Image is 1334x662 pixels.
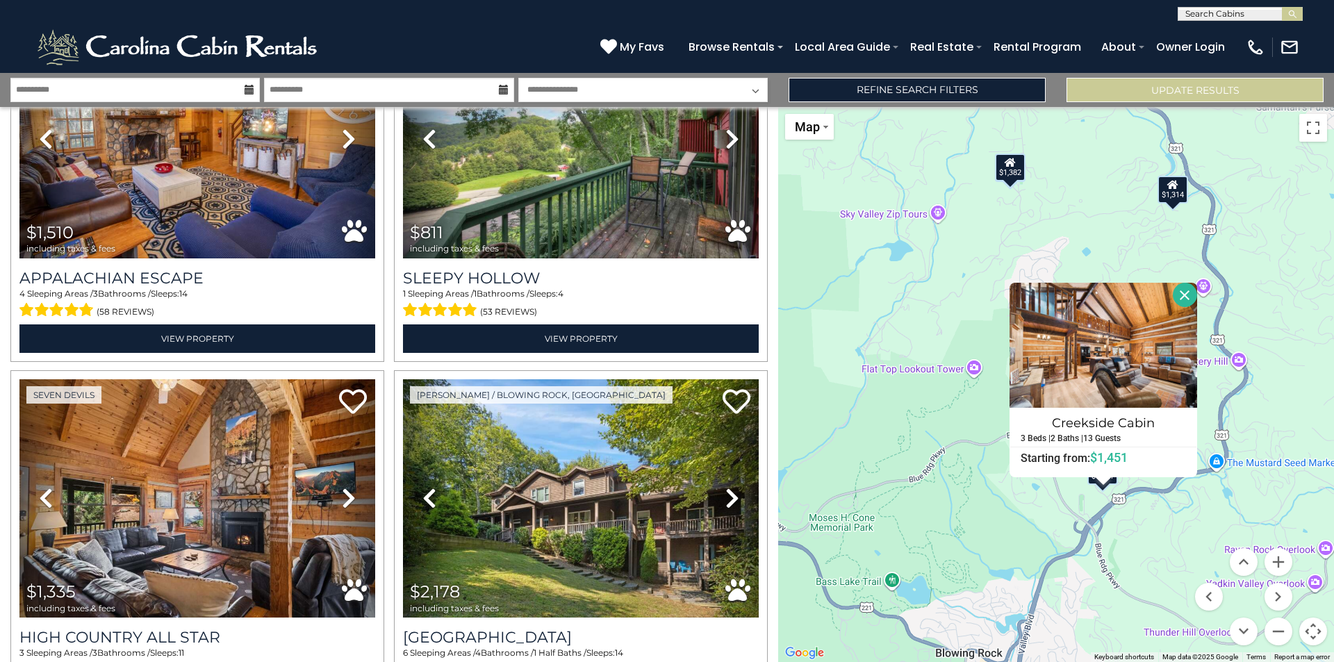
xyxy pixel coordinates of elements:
button: Move left [1195,583,1223,611]
span: including taxes & fees [26,604,115,613]
span: 14 [615,647,623,658]
span: including taxes & fees [410,244,499,253]
img: White-1-2.png [35,26,323,68]
button: Zoom out [1265,618,1292,645]
div: $1,726 [995,154,1026,181]
div: Sleeping Areas / Bathrooms / Sleeps: [19,288,375,321]
span: 6 [403,647,408,658]
a: Report a map error [1274,653,1330,661]
h3: Heavenly Manor [403,628,759,647]
h4: Creekside Cabin [1010,412,1196,434]
button: Move up [1230,548,1258,576]
button: Keyboard shortcuts [1094,652,1154,662]
h5: 13 Guests [1083,434,1121,443]
div: $1,314 [1158,175,1188,203]
span: including taxes & fees [26,244,115,253]
span: $1,451 [1090,450,1128,465]
a: Browse Rentals [682,35,782,59]
span: $1,335 [26,581,76,602]
a: Seven Devils [26,386,101,404]
a: About [1094,35,1143,59]
span: $2,178 [410,581,460,602]
img: phone-regular-white.png [1246,38,1265,57]
a: Owner Login [1149,35,1232,59]
a: Rental Program [987,35,1088,59]
h6: Starting from: [1010,451,1196,465]
button: Zoom in [1265,548,1292,576]
a: View Property [403,324,759,353]
span: 1 Half Baths / [534,647,586,658]
span: $811 [410,222,443,242]
a: Local Area Guide [788,35,897,59]
span: 14 [179,288,188,299]
span: including taxes & fees [410,604,499,613]
a: Refine Search Filters [789,78,1046,102]
img: thumbnail_165375831.jpeg [19,379,375,618]
button: Map camera controls [1299,618,1327,645]
span: 1 [474,288,477,299]
button: Change map style [785,114,834,140]
a: Appalachian Escape [19,269,375,288]
a: Real Estate [903,35,980,59]
span: 11 [179,647,184,658]
img: mail-regular-white.png [1280,38,1299,57]
a: Open this area in Google Maps (opens a new window) [782,644,827,662]
button: Update Results [1067,78,1324,102]
span: Map [795,119,820,134]
a: View Property [19,324,375,353]
span: 4 [19,288,25,299]
span: 3 [92,647,97,658]
span: 1 [403,288,406,299]
a: Terms (opens in new tab) [1246,653,1266,661]
button: Move down [1230,618,1258,645]
div: Sleeping Areas / Bathrooms / Sleeps: [403,288,759,321]
span: 3 [19,647,24,658]
button: Move right [1265,583,1292,611]
img: Creekside Cabin [1010,283,1197,408]
span: (53 reviews) [480,303,537,321]
img: thumbnail_167126455.jpeg [403,379,759,618]
a: [GEOGRAPHIC_DATA] [403,628,759,647]
img: thumbnail_163260932.jpeg [403,20,759,258]
span: (58 reviews) [97,303,154,321]
h5: 2 Baths | [1051,434,1083,443]
h5: 3 Beds | [1021,434,1051,443]
button: Toggle fullscreen view [1299,114,1327,142]
span: Map data ©2025 Google [1162,653,1238,661]
span: $1,510 [26,222,74,242]
img: thumbnail_163268560.jpeg [19,20,375,258]
button: Close [1173,283,1197,307]
a: High Country All Star [19,628,375,647]
span: My Favs [620,38,664,56]
div: $1,382 [995,153,1026,181]
span: 3 [93,288,98,299]
a: [PERSON_NAME] / Blowing Rock, [GEOGRAPHIC_DATA] [410,386,673,404]
a: Add to favorites [339,388,367,417]
a: My Favs [600,38,668,56]
a: Sleepy Hollow [403,269,759,288]
a: Creekside Cabin 3 Beds | 2 Baths | 13 Guests Starting from:$1,451 [1010,408,1197,465]
span: 4 [475,647,481,658]
span: 4 [558,288,563,299]
img: Google [782,644,827,662]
